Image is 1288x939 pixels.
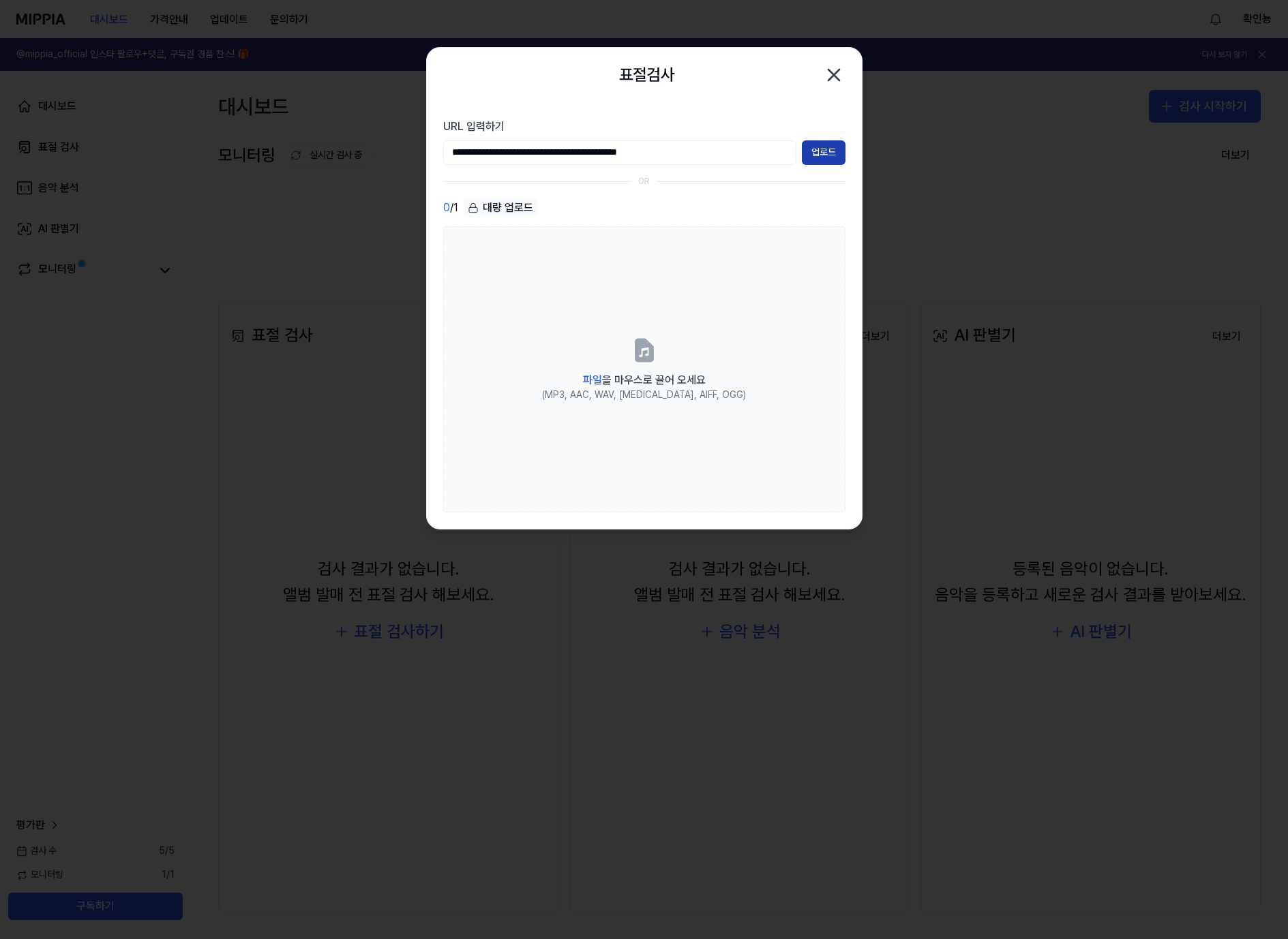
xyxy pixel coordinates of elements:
h2: 표절검사 [619,62,675,88]
div: OR [638,176,650,187]
div: 대량 업로드 [464,198,537,217]
button: 업로드 [802,140,845,165]
button: 대량 업로드 [464,198,537,218]
span: 파일 [583,373,602,386]
label: URL 입력하기 [443,119,845,135]
div: / 1 [443,198,458,218]
div: (MP3, AAC, WAV, [MEDICAL_DATA], AIFF, OGG) [542,388,746,402]
span: 0 [443,200,450,216]
span: 을 마우스로 끌어 오세요 [583,373,706,386]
